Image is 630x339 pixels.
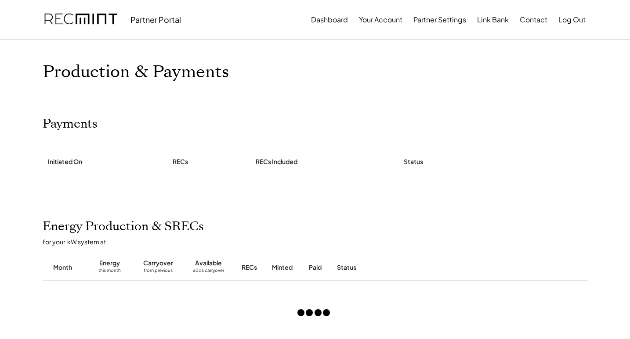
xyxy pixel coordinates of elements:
[43,62,587,82] h1: Production & Payments
[99,259,120,268] div: Energy
[477,11,509,29] button: Link Bank
[520,11,547,29] button: Contact
[337,263,486,272] div: Status
[413,11,466,29] button: Partner Settings
[130,14,181,25] div: Partner Portal
[43,238,596,246] div: for your kW system at
[256,157,297,166] div: RECs Included
[48,157,82,166] div: Initiated On
[53,263,72,272] div: Month
[311,11,348,29] button: Dashboard
[242,263,257,272] div: RECs
[404,157,423,166] div: Status
[144,268,173,276] div: from previous
[193,268,224,276] div: adds carryover
[309,263,322,272] div: Paid
[272,263,293,272] div: Minted
[44,5,117,35] img: recmint-logotype%403x.png
[43,117,98,132] h2: Payments
[558,11,586,29] button: Log Out
[143,259,173,268] div: Carryover
[359,11,402,29] button: Your Account
[43,219,204,234] h2: Energy Production & SRECs
[173,157,188,166] div: RECs
[98,268,121,276] div: this month
[195,259,222,268] div: Available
